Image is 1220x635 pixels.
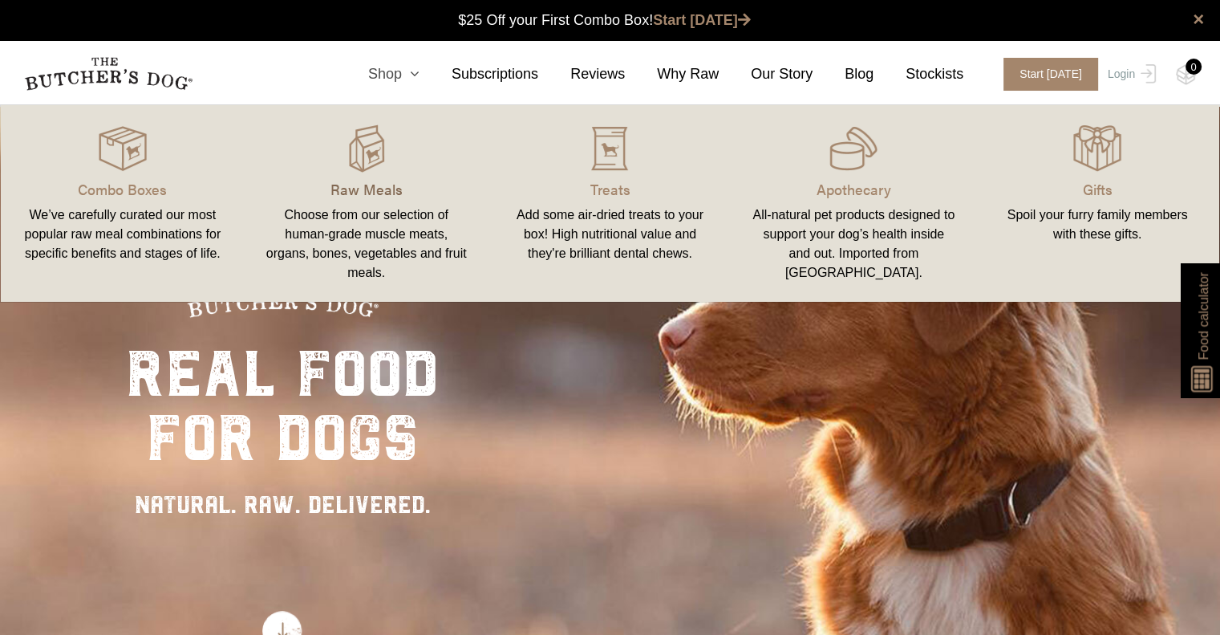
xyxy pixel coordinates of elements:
[1176,64,1196,85] img: TBD_Cart-Empty.png
[126,486,439,523] div: NATURAL. RAW. DELIVERED.
[1,121,245,286] a: Combo Boxes We’ve carefully curated our most popular raw meal combinations for specific benefits ...
[987,58,1104,91] a: Start [DATE]
[1193,10,1204,29] a: close
[1186,59,1202,75] div: 0
[508,206,713,263] div: Add some air-dried treats to your box! High nutritional value and they're brilliant dental chews.
[995,206,1200,244] div: Spoil your furry family members with these gifts.
[508,178,713,200] p: Treats
[126,342,439,470] div: real food for dogs
[20,206,225,263] div: We’ve carefully curated our most popular raw meal combinations for specific benefits and stages o...
[538,63,625,85] a: Reviews
[975,121,1219,286] a: Gifts Spoil your furry family members with these gifts.
[264,178,469,200] p: Raw Meals
[1104,58,1156,91] a: Login
[264,206,469,283] div: Choose from our selection of human-grade muscle meats, organs, bones, vegetables and fruit meals.
[488,121,732,286] a: Treats Add some air-dried treats to your box! High nutritional value and they're brilliant dental...
[995,178,1200,200] p: Gifts
[1194,272,1213,360] span: Food calculator
[732,121,975,286] a: Apothecary All-natural pet products designed to support your dog’s health inside and out. Importe...
[420,63,538,85] a: Subscriptions
[751,206,956,283] div: All-natural pet products designed to support your dog’s health inside and out. Imported from [GEO...
[20,178,225,200] p: Combo Boxes
[336,63,420,85] a: Shop
[751,178,956,200] p: Apothecary
[653,12,751,28] a: Start [DATE]
[245,121,488,286] a: Raw Meals Choose from our selection of human-grade muscle meats, organs, bones, vegetables and fr...
[625,63,719,85] a: Why Raw
[719,63,813,85] a: Our Story
[813,63,873,85] a: Blog
[1003,58,1098,91] span: Start [DATE]
[873,63,963,85] a: Stockists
